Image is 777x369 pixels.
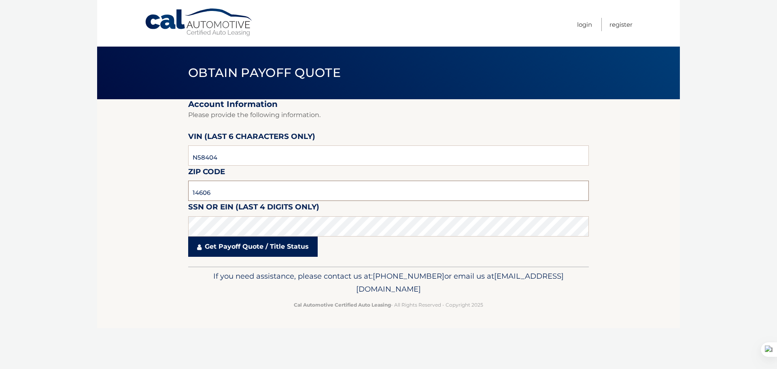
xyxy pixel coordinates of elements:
[373,271,444,281] span: [PHONE_NUMBER]
[188,99,589,109] h2: Account Information
[188,237,318,257] a: Get Payoff Quote / Title Status
[188,109,589,121] p: Please provide the following information.
[188,65,341,80] span: Obtain Payoff Quote
[188,201,319,216] label: SSN or EIN (last 4 digits only)
[193,301,584,309] p: - All Rights Reserved - Copyright 2025
[294,302,391,308] strong: Cal Automotive Certified Auto Leasing
[144,8,254,37] a: Cal Automotive
[609,18,633,31] a: Register
[188,130,315,145] label: VIN (last 6 characters only)
[577,18,592,31] a: Login
[193,270,584,296] p: If you need assistance, please contact us at: or email us at
[188,166,225,181] label: Zip Code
